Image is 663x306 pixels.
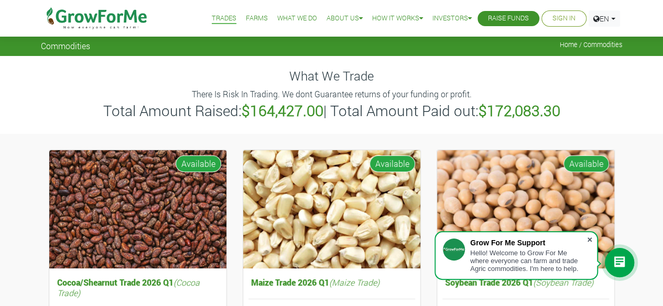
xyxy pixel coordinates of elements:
[242,101,323,120] b: $164,427.00
[248,275,415,290] h5: Maize Trade 2026 Q1
[246,13,268,24] a: Farms
[49,150,226,269] img: growforme image
[533,277,593,288] i: (Soybean Trade)
[470,249,586,273] div: Hello! Welcome to Grow For Me where everyone can farm and trade Agric commodities. I'm here to help.
[563,155,609,172] span: Available
[488,13,529,24] a: Raise Funds
[57,277,200,298] i: (Cocoa Trade)
[327,13,363,24] a: About Us
[329,277,379,288] i: (Maize Trade)
[442,275,609,290] h5: Soybean Trade 2026 Q1
[552,13,575,24] a: Sign In
[277,13,317,24] a: What We Do
[176,155,221,172] span: Available
[212,13,236,24] a: Trades
[42,102,621,120] h3: Total Amount Raised: | Total Amount Paid out:
[41,69,623,84] h4: What We Trade
[437,150,614,269] img: growforme image
[369,155,415,172] span: Available
[589,10,620,27] a: EN
[479,101,560,120] b: $172,083.30
[372,13,423,24] a: How it Works
[42,88,621,100] p: There Is Risk In Trading. We dont Guarantee returns of your funding or profit.
[55,275,221,300] h5: Cocoa/Shearnut Trade 2026 Q1
[41,41,90,51] span: Commodities
[432,13,472,24] a: Investors
[560,41,623,49] span: Home / Commodities
[470,239,586,247] div: Grow For Me Support
[243,150,420,269] img: growforme image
